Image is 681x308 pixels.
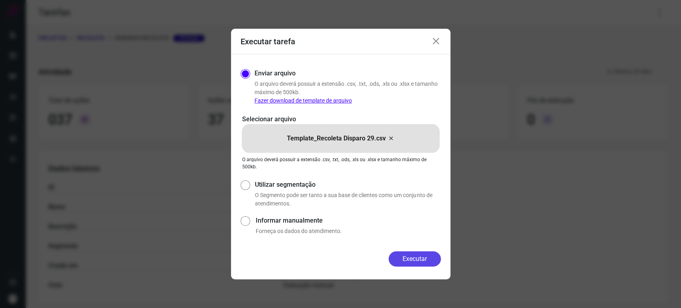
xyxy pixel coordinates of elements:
[255,80,441,105] p: O arquivo deverá possuir a extensão .csv, .txt, .ods, .xls ou .xlsx e tamanho máximo de 500kb.
[255,191,440,208] p: O Segmento pode ser tanto a sua base de clientes como um conjunto de atendimentos.
[255,180,440,190] label: Utilizar segmentação
[389,251,441,267] button: Executar
[242,156,439,170] p: O arquivo deverá possuir a extensão .csv, .txt, .ods, .xls ou .xlsx e tamanho máximo de 500kb.
[242,115,439,124] p: Selecionar arquivo
[255,97,352,104] a: Fazer download de template de arquivo
[256,216,440,225] label: Informar manualmente
[287,134,386,143] p: Template_Recoleta Disparo 29.csv
[256,227,440,235] p: Forneça os dados do atendimento.
[241,37,295,46] h3: Executar tarefa
[255,69,296,78] label: Enviar arquivo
